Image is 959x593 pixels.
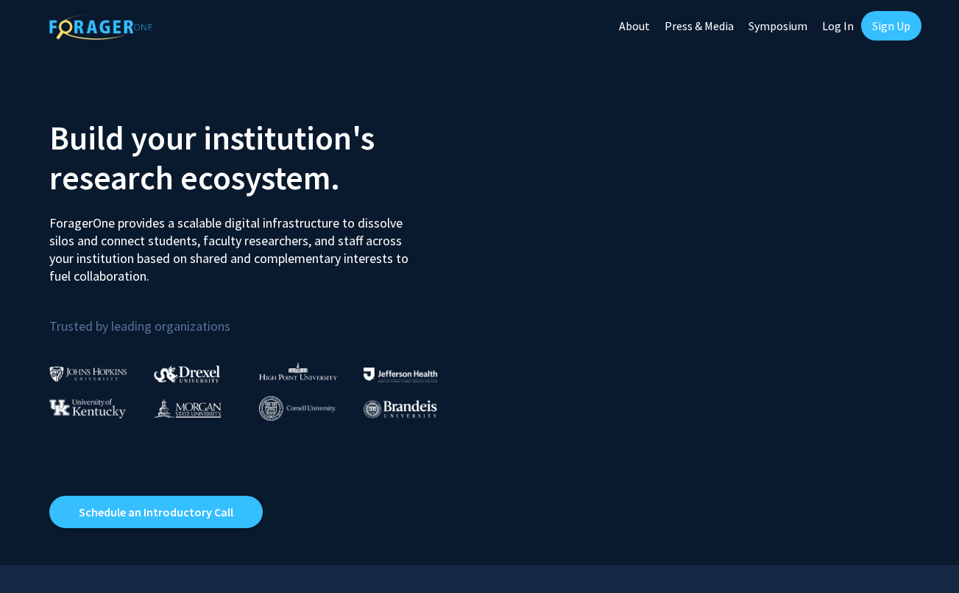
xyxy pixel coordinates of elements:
[154,365,220,382] img: Drexel University
[861,11,921,41] a: Sign Up
[364,368,437,382] img: Thomas Jefferson University
[49,297,469,337] p: Trusted by leading organizations
[49,14,152,40] img: ForagerOne Logo
[259,396,336,421] img: Cornell University
[49,366,127,382] img: Johns Hopkins University
[154,399,222,418] img: Morgan State University
[49,203,419,285] p: ForagerOne provides a scalable digital infrastructure to dissolve silos and connect students, fac...
[49,399,126,418] img: University of Kentucky
[259,362,337,380] img: High Point University
[364,400,437,418] img: Brandeis University
[49,118,469,197] h2: Build your institution's research ecosystem.
[49,496,263,528] a: Opens in a new tab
